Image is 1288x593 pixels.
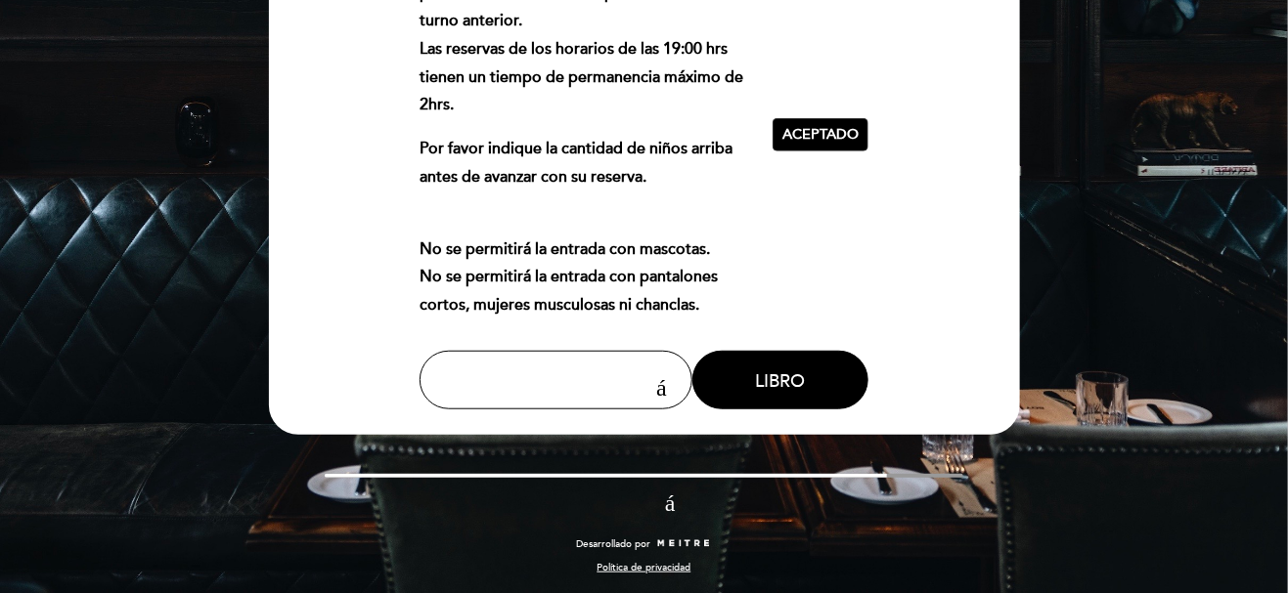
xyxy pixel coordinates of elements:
[422,372,690,396] font: flecha_atrás
[773,118,868,151] button: Aceptado
[692,351,868,409] button: Libro
[420,139,733,187] font: Por favor indique la cantidad de niños arriba antes de avanzar con su reserva.
[597,561,690,574] a: Política de privacidad
[577,537,712,551] a: Desarrollado por
[656,539,712,549] img: MEITRE
[782,126,859,143] font: Aceptado
[420,267,718,315] font: No se permitirá la entrada con pantalones cortos, mujeres musculosas ni chanclas.
[577,538,651,550] font: Desarrollado por
[597,562,690,573] font: Política de privacidad
[420,351,692,409] button: flecha_atrás
[420,39,743,115] font: Las reservas de los horarios de las 19:00 hrs tienen un tiempo de permanencia máximo de 2hrs.
[755,370,805,392] font: Libro
[420,239,710,259] font: No se permitirá la entrada con mascotas.
[325,487,699,511] font: flecha hacia atrás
